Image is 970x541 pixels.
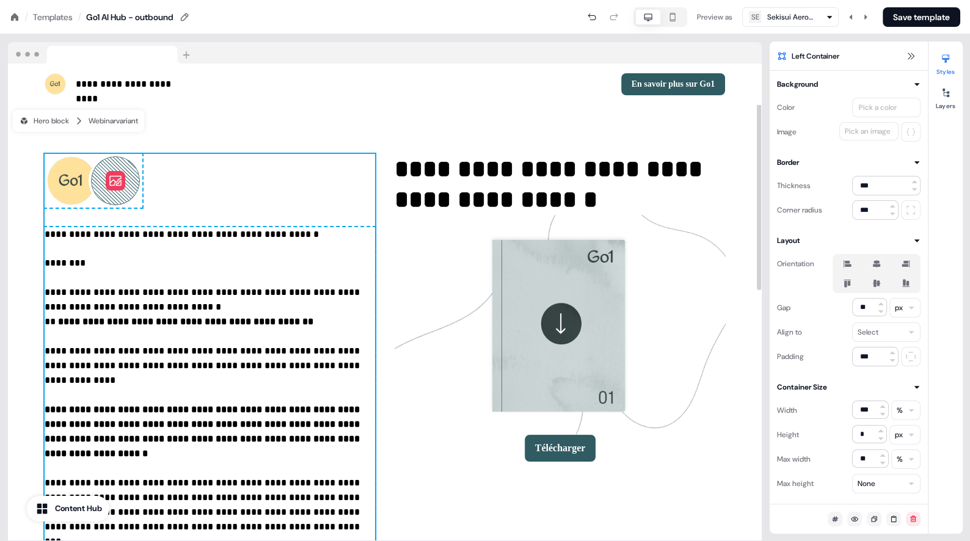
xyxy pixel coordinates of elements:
button: Border [777,156,921,169]
div: % [897,404,903,416]
div: Background [777,78,818,90]
div: Télécharger [395,435,725,462]
span: Left Container [792,50,839,62]
div: px [895,302,903,314]
div: Max height [777,474,814,493]
img: Image [395,215,725,435]
div: Align to [777,322,802,342]
button: En savoir plus sur Go1 [621,73,725,95]
button: Layers [928,83,963,110]
div: Content Hub [55,503,102,515]
div: Border [777,156,799,169]
div: Orientation [777,254,814,274]
div: px [895,429,903,441]
div: Width [777,401,797,420]
div: Hero block [19,115,69,127]
div: Select [858,326,878,338]
button: Background [777,78,921,90]
div: Pick an image [842,125,893,137]
div: Preview as [697,11,732,23]
div: Container Size [777,381,827,393]
div: Height [777,425,799,445]
div: Color [777,98,795,117]
button: Container Size [777,381,921,393]
button: Layout [777,234,921,247]
div: En savoir plus sur Go1 [390,73,725,95]
div: Sekisui Aerospace [767,11,816,23]
div: None [858,477,875,490]
div: Pick a color [856,101,899,114]
div: Padding [777,347,804,366]
button: Content Hub [27,496,109,521]
div: Layout [777,234,800,247]
div: % [897,453,903,465]
button: Pick an image [839,122,899,140]
div: Thickness [777,176,811,195]
a: Templates [33,11,73,23]
div: SE [751,11,759,23]
button: Télécharger [525,435,596,462]
div: Go1 AI Hub - outbound [86,11,173,23]
button: Save template [883,7,960,27]
button: Styles [928,49,963,76]
div: / [24,10,28,24]
div: Image [777,122,797,142]
div: / [78,10,81,24]
div: Max width [777,449,811,469]
div: Webinar variant [89,115,138,127]
div: Corner radius [777,200,822,220]
button: Pick a color [852,98,921,117]
div: Gap [777,298,790,318]
img: Browser topbar [8,42,195,64]
button: SESekisui Aerospace [742,7,839,27]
